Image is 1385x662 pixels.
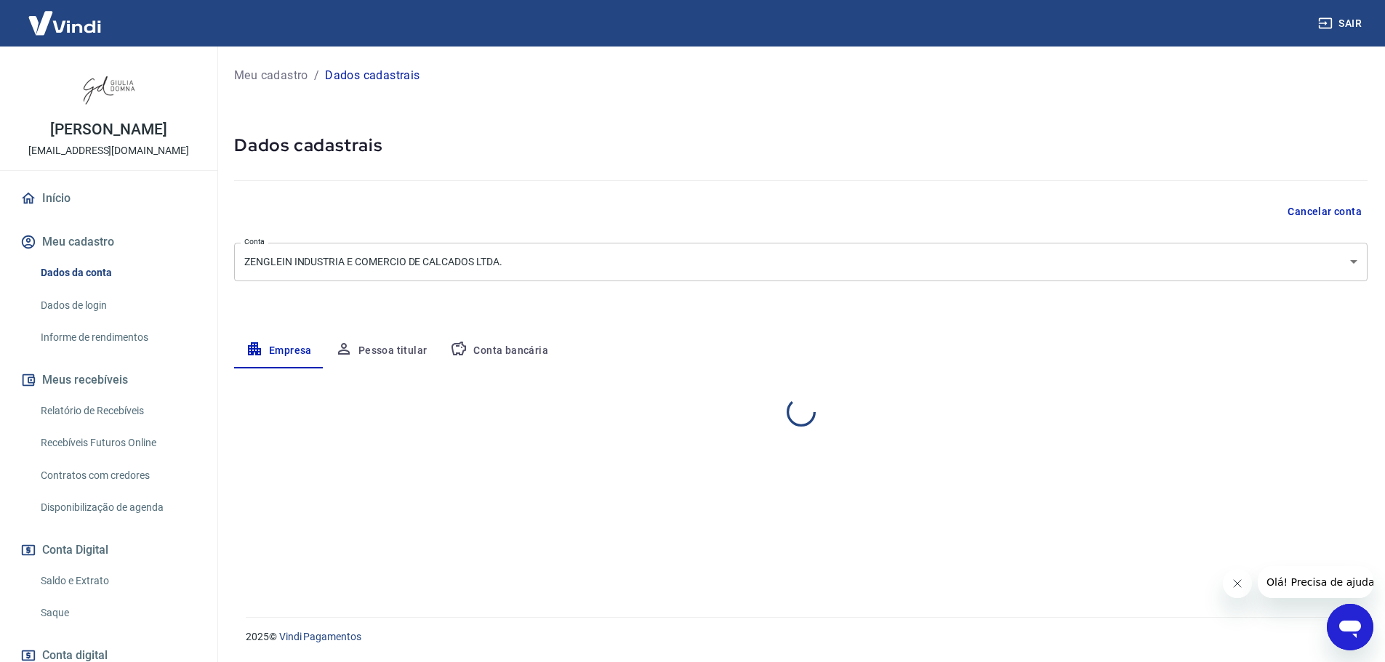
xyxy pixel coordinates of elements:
a: Dados de login [35,291,200,320]
h5: Dados cadastrais [234,134,1368,157]
iframe: Botão para abrir a janela de mensagens [1327,604,1373,650]
a: Informe de rendimentos [35,323,200,352]
button: Sair [1315,10,1368,37]
div: ZENGLEIN INDUSTRIA E COMERCIO DE CALCADOS LTDA. [234,243,1368,281]
a: Recebíveis Futuros Online [35,428,200,458]
button: Empresa [234,334,324,368]
a: Contratos com credores [35,461,200,491]
button: Pessoa titular [324,334,439,368]
a: Saque [35,598,200,628]
button: Meu cadastro [17,226,200,258]
a: Saldo e Extrato [35,566,200,596]
button: Conta Digital [17,534,200,566]
a: Início [17,182,200,214]
a: Disponibilização de agenda [35,493,200,522]
a: Meu cadastro [234,67,308,84]
button: Meus recebíveis [17,364,200,396]
iframe: Mensagem da empresa [1258,566,1373,598]
button: Cancelar conta [1282,198,1368,225]
button: Conta bancária [438,334,560,368]
img: 11efcaa0-b592-4158-bf44-3e3a1f4dab66.jpeg [80,58,138,116]
p: / [314,67,319,84]
label: Conta [244,236,265,247]
span: Olá! Precisa de ajuda? [9,10,122,22]
p: 2025 © [246,629,1350,645]
img: Vindi [17,1,112,45]
iframe: Fechar mensagem [1223,569,1252,598]
p: Dados cadastrais [325,67,419,84]
a: Dados da conta [35,258,200,288]
p: [PERSON_NAME] [50,122,166,137]
a: Relatório de Recebíveis [35,396,200,426]
a: Vindi Pagamentos [279,631,361,642]
p: [EMAIL_ADDRESS][DOMAIN_NAME] [28,143,189,158]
